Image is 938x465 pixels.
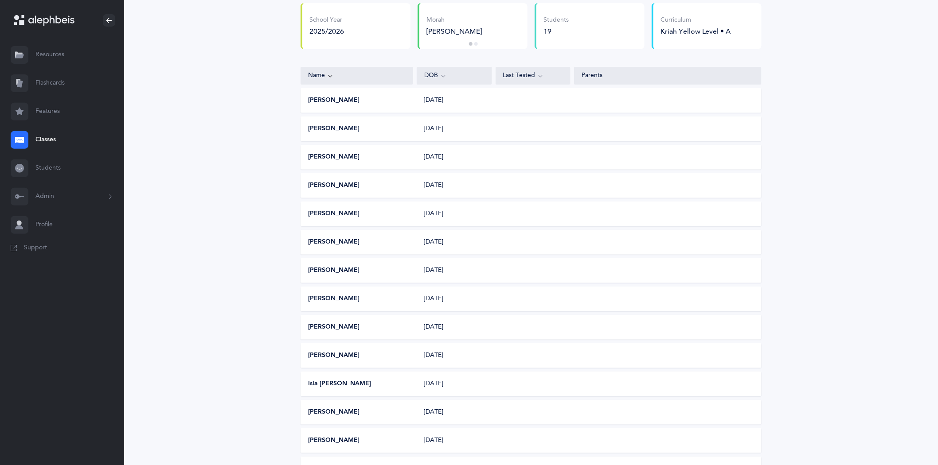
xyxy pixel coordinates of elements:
[308,294,360,303] button: [PERSON_NAME]
[308,436,360,445] button: [PERSON_NAME]
[417,209,492,218] div: [DATE]
[308,209,360,218] button: [PERSON_NAME]
[308,323,360,332] button: [PERSON_NAME]
[417,266,492,275] div: [DATE]
[417,153,492,162] div: [DATE]
[474,42,478,46] button: 2
[417,181,492,190] div: [DATE]
[426,16,521,25] div: Morah
[309,16,344,25] div: School Year
[543,27,569,36] div: 19
[308,380,371,388] button: Isla [PERSON_NAME]
[417,124,492,133] div: [DATE]
[308,181,360,190] button: [PERSON_NAME]
[417,380,492,388] div: [DATE]
[417,408,492,417] div: [DATE]
[582,71,754,80] div: Parents
[661,27,731,36] div: Kriah Yellow Level • A
[661,16,731,25] div: Curriculum
[417,351,492,360] div: [DATE]
[417,294,492,303] div: [DATE]
[417,238,492,247] div: [DATE]
[417,96,492,105] div: [DATE]
[308,124,360,133] button: [PERSON_NAME]
[426,27,521,36] div: [PERSON_NAME]
[543,16,569,25] div: Students
[424,71,485,81] div: DOB
[308,71,406,81] div: Name
[894,421,927,454] iframe: Drift Widget Chat Controller
[308,408,360,417] button: [PERSON_NAME]
[308,238,360,247] button: [PERSON_NAME]
[24,244,47,252] span: Support
[308,351,360,360] button: [PERSON_NAME]
[503,71,563,81] div: Last Tested
[308,96,360,105] button: [PERSON_NAME]
[417,436,492,445] div: [DATE]
[308,266,360,275] button: [PERSON_NAME]
[417,323,492,332] div: [DATE]
[469,42,473,46] button: 1
[309,27,344,36] div: 2025/2026
[308,153,360,162] button: [PERSON_NAME]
